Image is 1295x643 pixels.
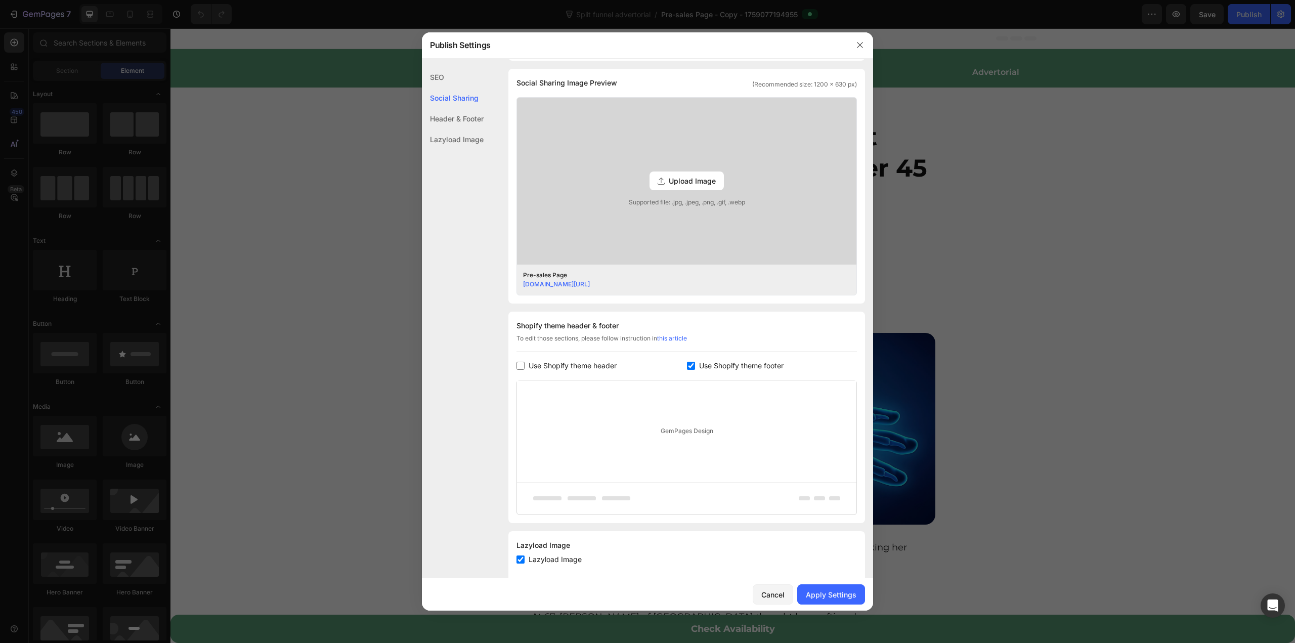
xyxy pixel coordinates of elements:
button: Apply Settings [797,584,865,605]
span: Social Sharing Image Preview [516,77,617,89]
div: Shopify theme header & footer [516,320,857,332]
p: Local grandmother discovers why drugstore compression gloves were making her morning pain WORSE..... [361,513,764,537]
div: Lazyload Image [422,129,484,150]
div: Publish Settings [422,32,847,58]
span: Lazyload Image [529,553,582,566]
p: [PERSON_NAME]'s Story Will Sound Familiar [361,555,764,573]
div: Header & Footer [422,108,484,129]
div: SEO [422,67,484,88]
span: [DATE] [361,279,390,289]
div: Social Sharing [422,88,484,108]
div: Open Intercom Messenger [1261,593,1285,618]
span: (Recommended size: 1200 x 630 px) [752,80,857,89]
p: Check Availability [521,592,605,609]
span: Use Shopify theme footer [699,360,784,372]
img: gempages_583987499735450183-8183d104-06e0-468a-a933-5f7486d6c393.png [360,305,765,496]
div: Cancel [761,589,785,600]
span: Supported file: .jpg, .jpeg, .png, .gif, .webp [517,198,856,207]
div: Drop element here [541,40,594,48]
button: Cancel [753,584,793,605]
a: this article [657,334,687,342]
div: Apply Settings [806,589,856,600]
span: Use Shopify theme header [529,360,617,372]
a: [DOMAIN_NAME][URL] [523,280,590,288]
h2: The Simple Bedtime Secret That's Helping Women Over 45 Wake Up with "20-Year-Younger" Hands [360,92,765,220]
div: Lazyload Image [516,539,857,551]
span: Upload Image [669,176,716,186]
div: GemPages Design [517,380,856,482]
div: To edit those sections, please follow instruction in [516,334,857,352]
p: Advertorial [661,38,849,50]
div: Pre-sales Page [523,271,835,280]
span: Digest [317,38,347,50]
strong: MedWell [276,38,317,50]
p: Without Pills, Injections, or Giving Up The Activities They Love. [361,233,630,244]
img: gempages_583987499735450183-4c609a78-9836-48d4-b0eb-a84a92bd6572.png [360,253,411,263]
